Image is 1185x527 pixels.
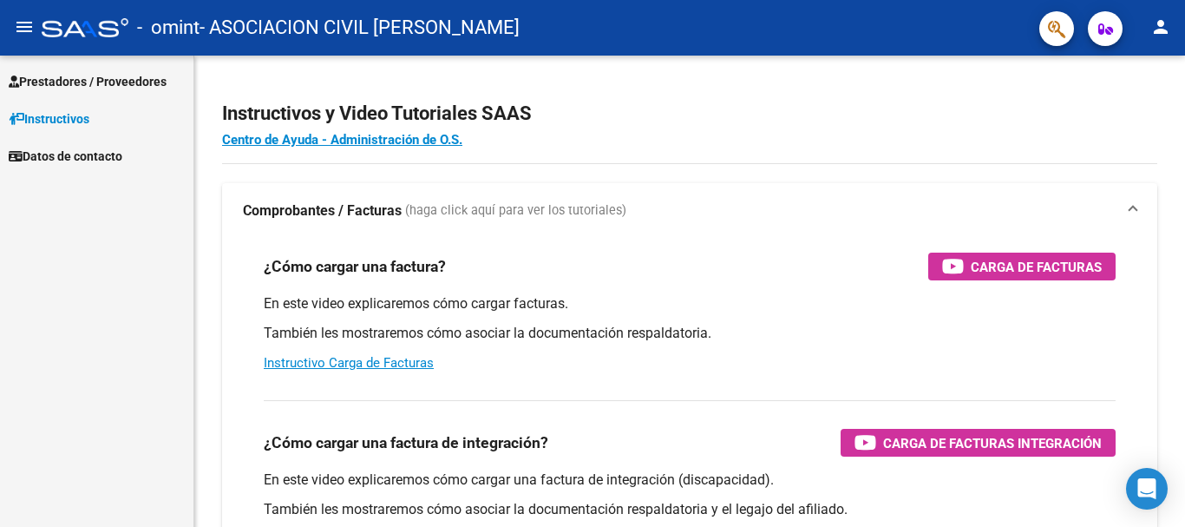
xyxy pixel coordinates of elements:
p: También les mostraremos cómo asociar la documentación respaldatoria y el legajo del afiliado. [264,500,1116,519]
span: - omint [137,9,200,47]
span: Carga de Facturas Integración [883,432,1102,454]
span: Instructivos [9,109,89,128]
p: También les mostraremos cómo asociar la documentación respaldatoria. [264,324,1116,343]
button: Carga de Facturas Integración [841,429,1116,457]
span: Prestadores / Proveedores [9,72,167,91]
button: Carga de Facturas [928,253,1116,280]
p: En este video explicaremos cómo cargar facturas. [264,294,1116,313]
mat-expansion-panel-header: Comprobantes / Facturas (haga click aquí para ver los tutoriales) [222,183,1157,239]
mat-icon: menu [14,16,35,37]
span: - ASOCIACION CIVIL [PERSON_NAME] [200,9,520,47]
p: En este video explicaremos cómo cargar una factura de integración (discapacidad). [264,471,1116,490]
h3: ¿Cómo cargar una factura de integración? [264,431,548,455]
span: Datos de contacto [9,147,122,166]
div: Open Intercom Messenger [1126,468,1168,510]
a: Centro de Ayuda - Administración de O.S. [222,132,462,148]
mat-icon: person [1150,16,1171,37]
strong: Comprobantes / Facturas [243,201,402,221]
h3: ¿Cómo cargar una factura? [264,254,446,279]
span: (haga click aquí para ver los tutoriales) [405,201,626,221]
h2: Instructivos y Video Tutoriales SAAS [222,97,1157,130]
a: Instructivo Carga de Facturas [264,355,434,371]
span: Carga de Facturas [971,256,1102,278]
